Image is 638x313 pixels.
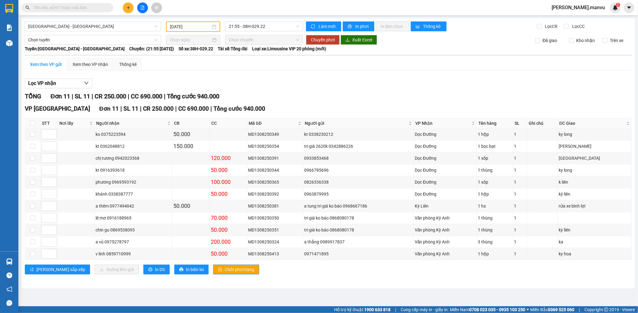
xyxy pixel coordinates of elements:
[34,4,106,11] input: Tìm tên, số ĐT hoặc mã đơn
[51,93,70,100] span: Đơn 11
[478,203,512,209] div: 1 hs
[570,23,586,30] span: Lọc CC
[173,202,209,210] div: 50.000
[478,239,512,245] div: 3 thùng
[414,188,477,200] td: Dọc Đường
[304,143,413,150] div: tri giá 2620k 0342886226
[514,203,526,209] div: 1
[25,78,92,88] button: Lọc VP nhận
[624,2,634,13] button: caret-down
[414,140,477,152] td: Dọc Đường
[306,21,341,31] button: syncLàm mới
[247,128,303,140] td: MD1308250349
[213,265,259,274] button: lockChốt phơi hàng
[559,143,630,150] div: [PERSON_NAME]
[415,215,476,221] div: Văn phòng Kỳ Anh
[414,236,477,248] td: Văn phòng Kỳ Anh
[414,224,477,236] td: Văn phòng Kỳ Anh
[95,265,139,274] button: downloadXuống kho gửi
[478,250,512,257] div: 1 hộp
[478,191,512,197] div: 1 hộp
[248,143,302,150] div: MD1308250354
[247,152,303,164] td: MD1308250391
[126,6,130,10] span: plus
[25,46,125,51] b: Tuyến: [GEOGRAPHIC_DATA] - [GEOGRAPHIC_DATA]
[304,179,413,185] div: 0826336338
[478,167,512,174] div: 1 thùng
[143,105,174,112] span: CR 250.000
[574,37,598,44] span: Kho nhận
[211,178,246,186] div: 100.000
[170,36,211,43] input: Chọn ngày
[527,118,558,128] th: Ghi chú
[210,105,212,112] span: |
[304,191,413,197] div: 0963879995
[608,37,626,44] span: Trên xe
[334,306,391,313] span: Hỗ trợ kỹ thuật:
[514,143,526,150] div: 1
[248,203,302,209] div: MD1308250381
[248,239,302,245] div: MD1308250324
[95,93,126,100] span: CR 250.000
[225,266,254,273] span: Chốt phơi hàng
[218,267,222,272] span: lock
[414,152,477,164] td: Dọc Đường
[25,105,90,112] span: VP [GEOGRAPHIC_DATA]
[6,273,12,278] span: question-circle
[478,131,512,138] div: 1 hộp
[247,188,303,200] td: MD1308250392
[96,131,171,138] div: ko 0375223594
[348,24,353,29] span: printer
[96,120,166,127] span: Người nhận
[96,179,171,185] div: phương 0969593192
[96,155,171,162] div: chị tương 0942023368
[343,21,374,31] button: printerIn phơi
[28,22,157,31] span: Hà Nội - Kỳ Anh
[319,23,336,30] span: Làm mới
[174,265,209,274] button: printerIn biên lai
[414,164,477,176] td: Dọc Đường
[514,239,526,245] div: 1
[75,93,90,100] span: SL 11
[514,227,526,233] div: 1
[478,179,512,185] div: 1 xốp
[604,307,608,312] span: copyright
[96,227,171,233] div: chin gu 0869538093
[514,155,526,162] div: 1
[626,5,632,10] span: caret-down
[186,266,204,273] span: In biên lai
[92,93,93,100] span: |
[96,143,171,150] div: kt 0362048812
[248,227,302,233] div: MD1308250351
[247,212,303,224] td: MD1308250350
[96,203,171,209] div: a thêm 0977494042
[559,167,630,174] div: ky long
[514,167,526,174] div: 1
[415,239,476,245] div: Văn phòng Kỳ Anh
[6,258,13,265] img: warehouse-icon
[173,130,209,139] div: 50.000
[415,131,476,138] div: Dọc Đường
[514,250,526,257] div: 1
[540,37,560,44] span: Đã giao
[514,191,526,197] div: 1
[304,215,413,221] div: tri giá ko báo 0868080178
[547,4,610,11] span: [PERSON_NAME].manvu
[96,250,171,257] div: v linh 0859710999
[469,307,525,312] strong: 0708 023 035 - 0935 103 250
[559,191,630,197] div: kỳ liên
[304,239,413,245] div: a thắng 0989917837
[416,24,421,29] span: bar-chart
[247,176,303,188] td: MD1308250365
[99,105,119,112] span: Đơn 11
[151,2,162,13] button: aim
[559,227,630,233] div: kỳ liên
[172,118,210,128] th: CR
[341,35,377,45] button: downloadXuất Excel
[355,23,369,30] span: In phơi
[345,38,350,43] span: download
[211,250,246,258] div: 50.000
[411,21,447,31] button: bar-chartThống kê
[304,131,413,138] div: kt 0338230212
[40,118,58,128] th: STT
